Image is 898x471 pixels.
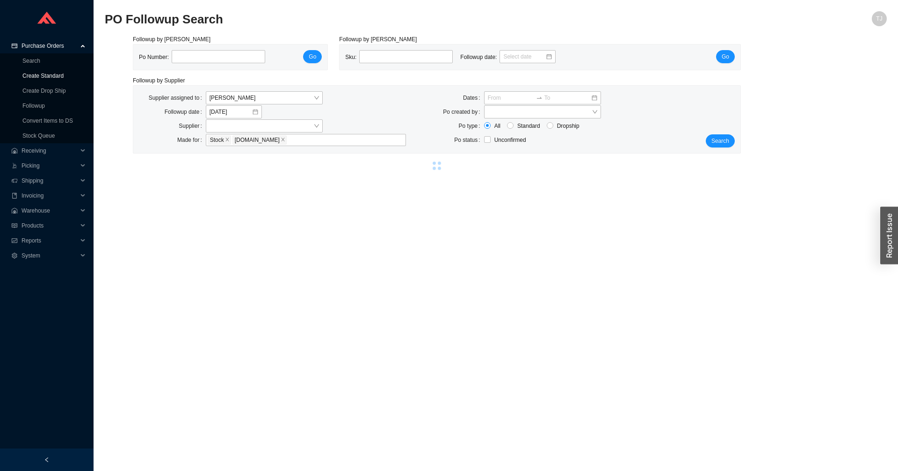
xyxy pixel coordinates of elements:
label: Po created by: [443,105,484,118]
a: Create Standard [22,73,64,79]
span: book [11,193,18,199]
div: Po Number: [139,50,273,64]
span: Followup by Supplier [133,77,185,84]
span: Stock [208,135,231,145]
button: Search [706,134,735,147]
span: [DOMAIN_NAME] [235,136,280,144]
span: QualityBath.com [232,135,287,145]
span: Stock [210,136,224,144]
span: System [22,248,78,263]
h2: PO Followup Search [105,11,691,28]
label: Po type: [459,119,484,132]
span: Purchase Orders [22,38,78,53]
span: Picking [22,158,78,173]
span: Warehouse [22,203,78,218]
span: fund [11,238,18,243]
span: Shipping [22,173,78,188]
button: Go [303,50,322,63]
span: Search [711,136,729,146]
span: to [536,95,543,101]
span: Unconfirmed [494,137,526,143]
label: Dates: [463,91,484,104]
input: From [488,93,534,103]
input: To [544,93,591,103]
span: swap-right [536,95,543,101]
label: Supplier assigned to [149,91,206,104]
span: Followup by [PERSON_NAME] [133,36,210,43]
span: Receiving [22,143,78,158]
button: Go [716,50,735,63]
label: Supplier: [179,119,205,132]
div: Sku: Followup date: [345,50,563,64]
a: Followup [22,103,45,109]
a: Convert Items to DS [22,118,73,124]
span: Followup by [PERSON_NAME] [339,36,417,43]
span: Invoicing [22,188,78,203]
span: close [225,137,230,143]
span: Dropship [553,121,583,131]
span: left [44,457,50,463]
span: Standard [514,121,544,131]
span: All [491,121,504,131]
span: Go [722,52,729,61]
span: read [11,223,18,228]
a: Create Drop Ship [22,88,66,94]
a: Search [22,58,40,64]
span: setting [11,253,18,258]
span: credit-card [11,43,18,49]
span: Tziporah Jakobovits [210,92,319,104]
a: Stock Queue [22,132,55,139]
label: Made for: [177,133,206,147]
span: TJ [876,11,882,26]
input: Select date [503,52,545,61]
span: close [281,137,285,143]
input: 8/19/2025 [210,107,252,117]
label: Followup date: [165,105,206,118]
span: Go [309,52,316,61]
span: Products [22,218,78,233]
span: Reports [22,233,78,248]
label: Po status: [454,133,484,147]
